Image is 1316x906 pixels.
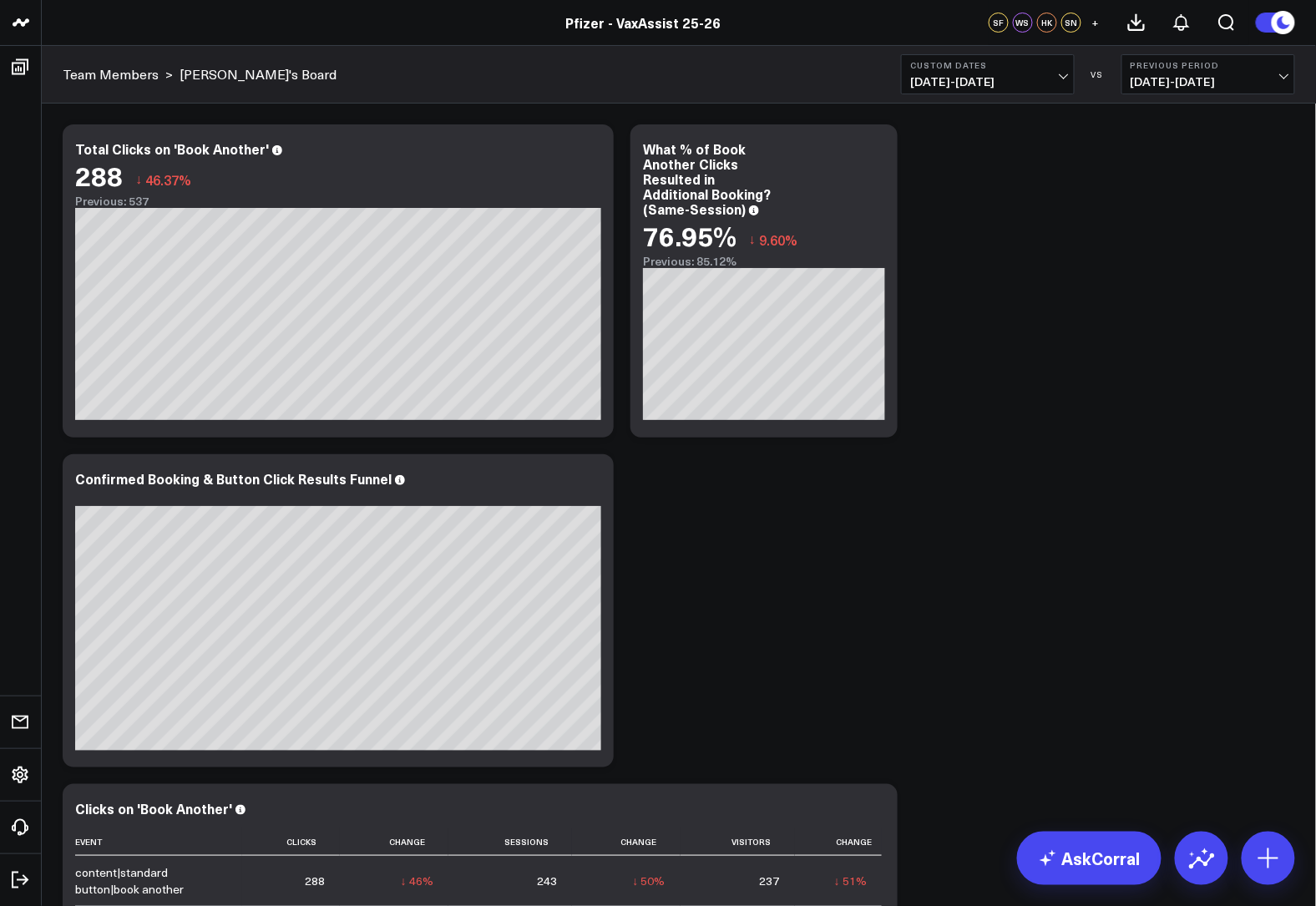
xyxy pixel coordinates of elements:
span: ↓ [749,229,756,251]
th: Change [795,828,882,856]
span: [DATE] - [DATE] [1131,75,1286,89]
div: Clicks on 'Book Another' [75,799,232,817]
a: Team Members [63,65,159,84]
div: 243 [537,873,557,889]
th: Sessions [448,828,572,856]
div: Confirmed Booking & Button Click Results Funnel [75,469,392,488]
div: ↓ 46% [401,873,433,889]
div: SN [1061,13,1081,33]
a: AskCorral [1017,832,1162,885]
th: Visitors [681,828,795,856]
a: [PERSON_NAME]'s Board [180,65,337,84]
th: Change [340,828,448,856]
button: Custom Dates[DATE]-[DATE] [901,54,1075,94]
th: Event [75,828,242,856]
div: What % of Book Another Clicks Resulted in Additional Booking? (Same-Session) [643,139,770,218]
b: Previous Period [1131,60,1286,70]
b: Custom Dates [910,60,1065,70]
div: content|standard button|book another [75,864,227,898]
span: 9.60% [759,230,797,249]
button: + [1086,13,1106,33]
th: Change [572,828,681,856]
div: 288 [75,160,123,190]
button: Previous Period[DATE]-[DATE] [1121,54,1295,94]
span: + [1092,17,1100,28]
th: Clicks [242,828,340,856]
a: Pfizer - VaxAssist 25-26 [566,13,721,32]
div: 237 [760,873,780,889]
div: ↓ 51% [834,873,867,889]
div: Total Clicks on 'Book Another' [75,139,269,158]
div: VS [1083,69,1113,79]
div: 288 [305,873,325,889]
div: ↓ 50% [633,873,666,889]
div: Previous: 537 [75,195,601,208]
div: WS [1013,13,1033,33]
div: Previous: 85.12% [643,255,885,268]
div: 76.95% [643,220,736,251]
div: SF [989,13,1009,33]
span: 46.37% [145,170,191,189]
div: > [63,65,173,84]
div: HK [1037,13,1057,33]
span: ↓ [135,169,142,190]
span: [DATE] - [DATE] [910,75,1065,89]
